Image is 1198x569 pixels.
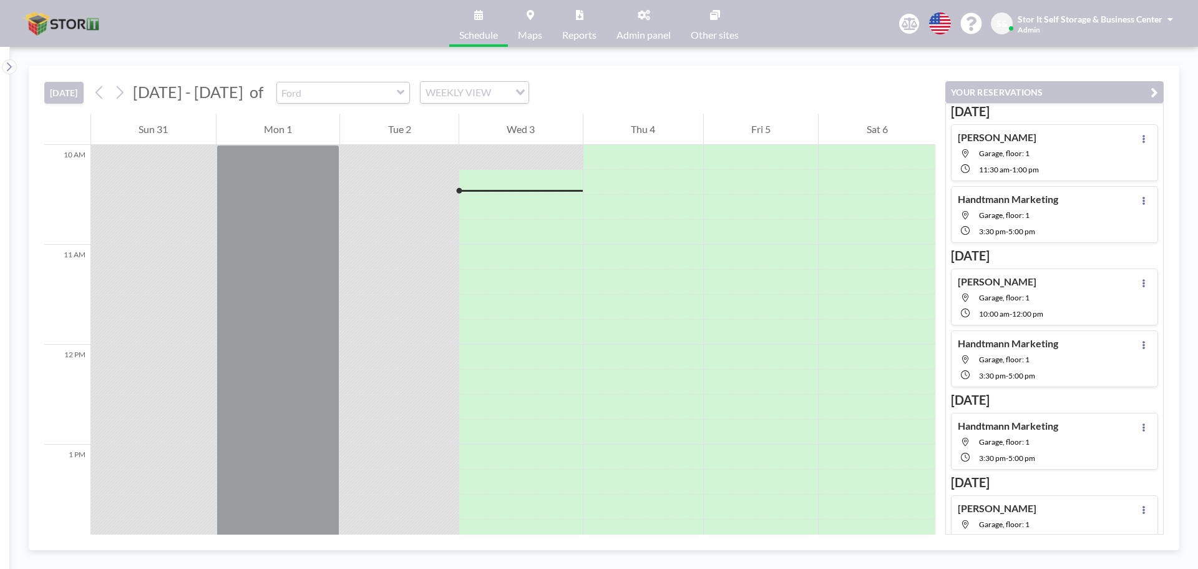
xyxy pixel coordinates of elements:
[20,11,106,36] img: organization-logo
[979,355,1030,364] span: Garage, floor: 1
[691,30,739,40] span: Other sites
[133,82,243,101] span: [DATE] - [DATE]
[958,337,1058,350] h4: Handtmann Marketing
[1010,309,1012,319] span: -
[1006,453,1008,463] span: -
[979,309,1010,319] span: 10:00 AM
[1012,165,1039,174] span: 1:00 PM
[951,392,1158,408] h3: [DATE]
[979,453,1006,463] span: 3:30 PM
[1018,25,1040,34] span: Admin
[1010,165,1012,174] span: -
[495,84,508,101] input: Search for option
[423,84,494,101] span: WEEKLY VIEW
[979,210,1030,220] span: Garage, floor: 1
[979,520,1030,529] span: Garage, floor: 1
[979,371,1006,380] span: 3:30 PM
[518,30,542,40] span: Maps
[979,227,1006,236] span: 3:30 PM
[421,82,528,103] div: Search for option
[979,293,1030,302] span: Garage, floor: 1
[704,114,819,145] div: Fri 5
[459,114,583,145] div: Wed 3
[819,114,935,145] div: Sat 6
[996,18,1008,29] span: S&
[958,131,1036,144] h4: [PERSON_NAME]
[958,275,1036,288] h4: [PERSON_NAME]
[44,245,90,345] div: 11 AM
[562,30,597,40] span: Reports
[958,193,1058,205] h4: Handtmann Marketing
[951,475,1158,490] h3: [DATE]
[250,82,263,102] span: of
[44,145,90,245] div: 10 AM
[277,82,397,103] input: Ford
[91,114,216,145] div: Sun 31
[1006,371,1008,380] span: -
[958,420,1058,432] h4: Handtmann Marketing
[1006,227,1008,236] span: -
[979,149,1030,158] span: Garage, floor: 1
[1012,309,1043,319] span: 12:00 PM
[616,30,671,40] span: Admin panel
[979,165,1010,174] span: 11:30 AM
[340,114,459,145] div: Tue 2
[583,114,703,145] div: Thu 4
[1008,453,1035,463] span: 5:00 PM
[951,248,1158,264] h3: [DATE]
[1008,371,1035,380] span: 5:00 PM
[979,437,1030,447] span: Garage, floor: 1
[1018,14,1162,24] span: Stor It Self Storage & Business Center
[44,445,90,545] div: 1 PM
[1008,227,1035,236] span: 5:00 PM
[945,81,1164,103] button: YOUR RESERVATIONS
[217,114,340,145] div: Mon 1
[951,104,1158,119] h3: [DATE]
[459,30,498,40] span: Schedule
[44,345,90,445] div: 12 PM
[44,82,84,104] button: [DATE]
[958,502,1036,515] h4: [PERSON_NAME]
